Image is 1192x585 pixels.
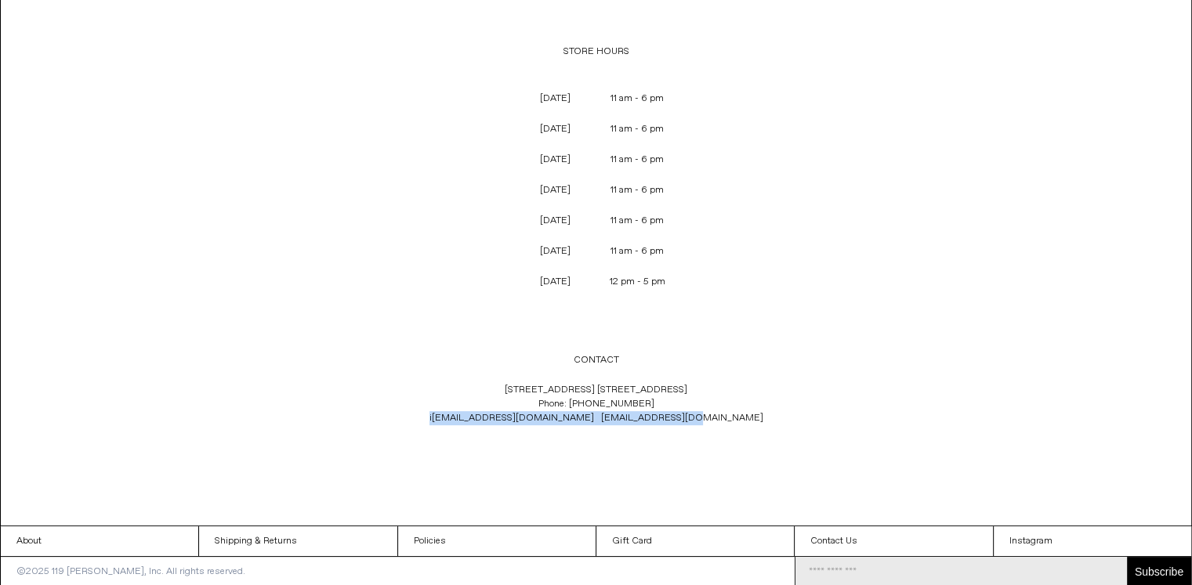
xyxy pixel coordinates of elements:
p: [DATE] [514,206,596,236]
a: Policies [398,526,596,556]
span: i [429,412,601,424]
p: [DATE] [514,145,596,175]
p: 11 am - 6 pm [596,175,678,205]
a: Shipping & Returns [199,526,397,556]
p: CONTACT [337,345,856,375]
p: [STREET_ADDRESS] [STREET_ADDRESS] Phone: [PHONE_NUMBER] [337,375,856,433]
p: 11 am - 6 pm [596,114,678,144]
a: [EMAIL_ADDRESS][DOMAIN_NAME] [601,412,763,424]
p: 11 am - 6 pm [596,84,678,114]
a: [EMAIL_ADDRESS][DOMAIN_NAME] [432,412,594,424]
p: [DATE] [514,237,596,266]
p: [DATE] [514,84,596,114]
a: Gift Card [596,526,794,556]
p: [DATE] [514,175,596,205]
p: 12 pm - 5 pm [596,267,678,297]
a: Instagram [994,526,1191,556]
a: About [1,526,198,556]
p: 11 am - 6 pm [596,145,678,175]
p: STORE HOURS [337,37,856,67]
p: 11 am - 6 pm [596,237,678,266]
p: [DATE] [514,114,596,144]
p: [DATE] [514,267,596,297]
a: Contact Us [795,526,992,556]
p: 11 am - 6 pm [596,206,678,236]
